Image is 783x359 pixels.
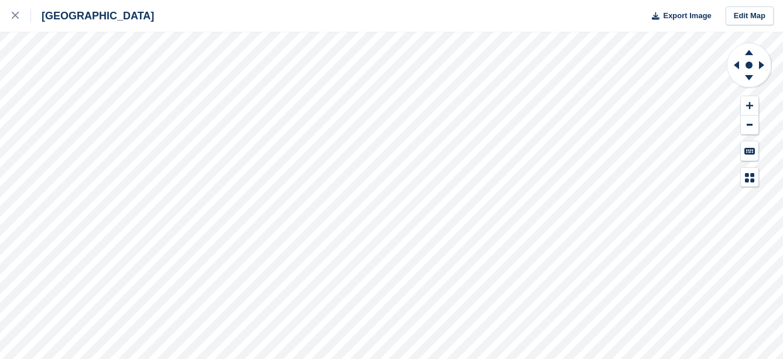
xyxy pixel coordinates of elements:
button: Keyboard Shortcuts [741,141,758,161]
button: Map Legend [741,168,758,187]
button: Zoom In [741,96,758,116]
span: Export Image [663,10,711,22]
div: [GEOGRAPHIC_DATA] [31,9,154,23]
a: Edit Map [726,6,774,26]
button: Zoom Out [741,116,758,135]
button: Export Image [645,6,712,26]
